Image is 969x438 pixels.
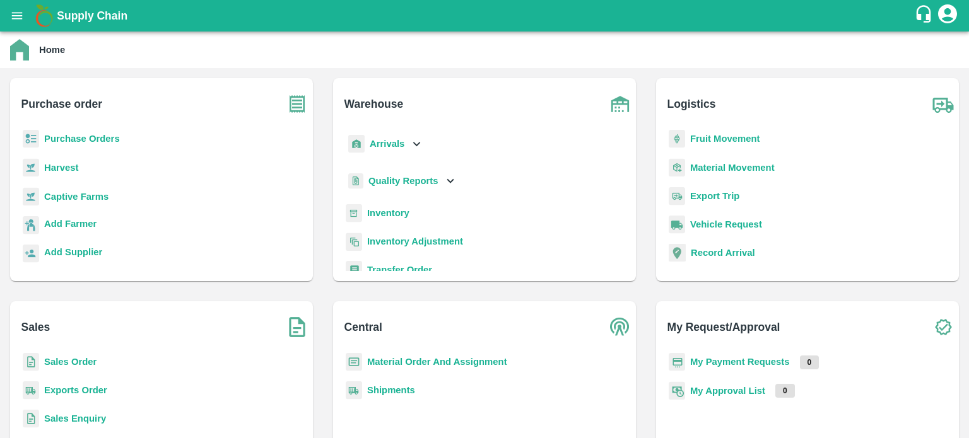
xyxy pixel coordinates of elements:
[368,176,438,186] b: Quality Reports
[44,247,102,257] b: Add Supplier
[44,217,97,234] a: Add Farmer
[57,7,914,25] a: Supply Chain
[669,158,685,177] img: material
[936,3,959,29] div: account of current user
[57,9,127,22] b: Supply Chain
[367,385,415,395] a: Shipments
[344,95,404,113] b: Warehouse
[669,381,685,400] img: approval
[604,311,636,343] img: central
[23,353,39,371] img: sales
[44,245,102,262] a: Add Supplier
[690,191,739,201] a: Export Trip
[44,192,109,202] a: Captive Farms
[669,353,685,371] img: payment
[691,248,755,258] a: Record Arrival
[669,244,686,262] img: recordArrival
[914,4,936,27] div: customer-support
[23,216,39,234] img: farmer
[44,357,97,367] a: Sales Order
[370,139,404,149] b: Arrivals
[23,410,39,428] img: sales
[690,219,762,229] a: Vehicle Request
[604,88,636,120] img: warehouse
[800,355,819,369] p: 0
[367,265,432,275] a: Transfer Order
[367,236,463,246] a: Inventory Adjustment
[346,204,362,222] img: whInventory
[44,413,106,424] a: Sales Enquiry
[669,130,685,148] img: fruit
[23,158,39,177] img: harvest
[346,130,424,158] div: Arrivals
[23,187,39,206] img: harvest
[23,245,39,263] img: supplier
[927,88,959,120] img: truck
[775,384,795,398] p: 0
[44,163,78,173] a: Harvest
[344,318,382,336] b: Central
[367,357,507,367] a: Material Order And Assignment
[348,135,365,153] img: whArrival
[346,168,457,194] div: Quality Reports
[44,134,120,144] a: Purchase Orders
[10,39,29,61] img: home
[346,233,362,251] img: inventory
[690,134,760,144] a: Fruit Movement
[21,318,50,336] b: Sales
[3,1,32,30] button: open drawer
[23,381,39,400] img: shipments
[44,219,97,229] b: Add Farmer
[690,386,765,396] a: My Approval List
[669,187,685,205] img: delivery
[346,353,362,371] img: centralMaterial
[690,357,790,367] a: My Payment Requests
[367,208,409,218] a: Inventory
[21,95,102,113] b: Purchase order
[23,130,39,148] img: reciept
[669,216,685,234] img: vehicle
[667,95,716,113] b: Logistics
[667,318,780,336] b: My Request/Approval
[281,88,313,120] img: purchase
[44,385,107,395] a: Exports Order
[346,381,362,400] img: shipments
[32,3,57,28] img: logo
[346,261,362,279] img: whTransfer
[281,311,313,343] img: soSales
[348,173,363,189] img: qualityReport
[690,163,775,173] a: Material Movement
[39,45,65,55] b: Home
[927,311,959,343] img: check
